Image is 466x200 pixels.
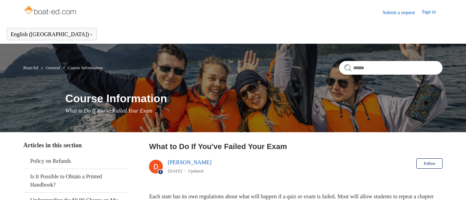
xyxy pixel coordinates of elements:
img: Boat-Ed Help Center home page [23,4,78,18]
a: General [46,65,60,70]
li: Course Information [61,65,103,70]
span: Articles in this section [23,142,82,149]
li: General [39,65,61,70]
a: Sign in [422,8,443,17]
button: Follow Article [416,158,443,169]
a: Policy on Refunds [23,154,128,169]
a: Course Information [68,65,103,70]
span: What to Do If You've Failed Your Exam [65,108,152,114]
time: 03/04/2024, 11:08 [168,168,182,173]
h2: What to Do If You've Failed Your Exam [149,141,443,152]
li: Boat-Ed [23,65,40,70]
a: Is It Possible to Obtain a Printed Handbook? [23,169,128,192]
a: Submit a request [383,9,422,16]
a: Boat-Ed [23,65,38,70]
input: Search [339,61,443,75]
a: [PERSON_NAME] [168,159,211,165]
li: Updated [188,168,203,173]
h1: Course Information [65,90,443,107]
button: English ([GEOGRAPHIC_DATA]) [11,31,93,38]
